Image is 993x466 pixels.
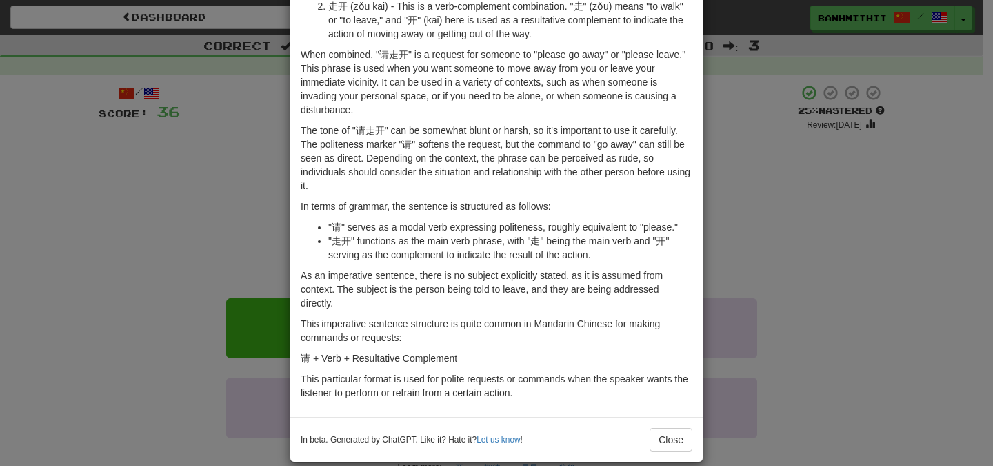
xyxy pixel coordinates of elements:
small: In beta. Generated by ChatGPT. Like it? Hate it? ! [301,434,523,446]
a: Let us know [477,435,520,445]
li: "请" serves as a modal verb expressing politeness, roughly equivalent to "please." [328,220,692,234]
p: In terms of grammar, the sentence is structured as follows: [301,200,692,213]
p: When combined, "请走开" is a request for someone to "please go away" or "please leave." This phrase ... [301,48,692,117]
p: This particular format is used for polite requests or commands when the speaker wants the listene... [301,372,692,400]
p: The tone of "请走开" can be somewhat blunt or harsh, so it's important to use it carefully. The poli... [301,124,692,193]
p: This imperative sentence structure is quite common in Mandarin Chinese for making commands or req... [301,317,692,344]
li: "走开" functions as the main verb phrase, with "走" being the main verb and "开" serving as the compl... [328,234,692,262]
p: As an imperative sentence, there is no subject explicitly stated, as it is assumed from context. ... [301,269,692,310]
p: 请 + Verb + Resultative Complement [301,351,692,365]
button: Close [650,428,692,452]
